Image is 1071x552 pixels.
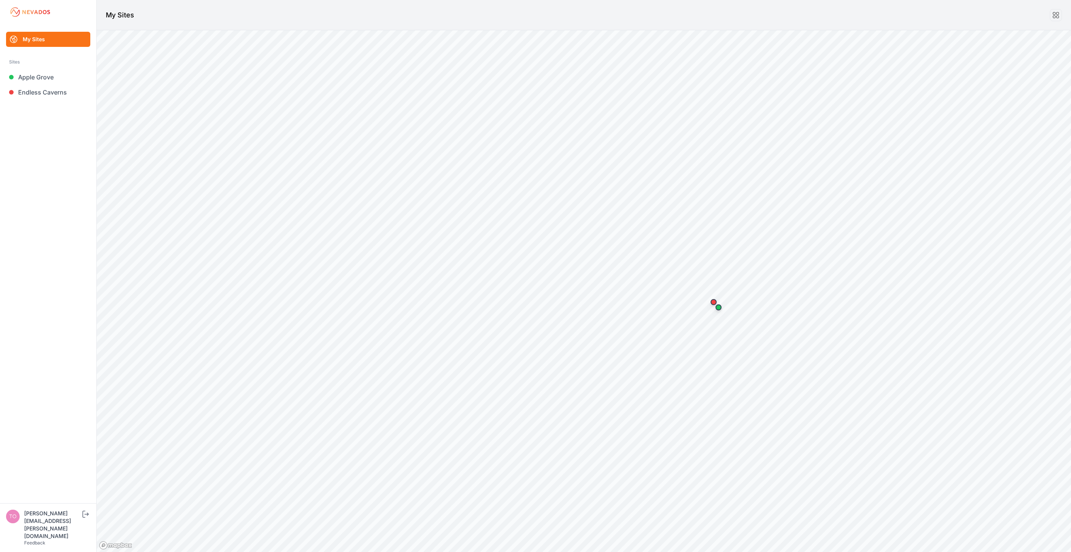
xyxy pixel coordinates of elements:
[6,70,90,85] a: Apple Grove
[6,32,90,47] a: My Sites
[9,6,51,18] img: Nevados
[706,295,721,310] div: Map marker
[9,57,87,67] div: Sites
[24,510,81,540] div: [PERSON_NAME][EMAIL_ADDRESS][PERSON_NAME][DOMAIN_NAME]
[6,510,20,523] img: tomasz.barcz@energix-group.com
[106,10,134,20] h1: My Sites
[6,85,90,100] a: Endless Caverns
[24,540,45,546] a: Feedback
[99,541,132,550] a: Mapbox logo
